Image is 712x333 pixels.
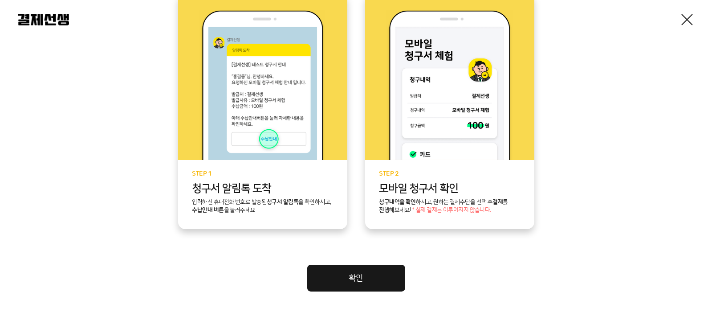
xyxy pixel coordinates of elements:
p: 청구서 알림톡 도착 [192,183,333,195]
img: step1 이미지 [199,10,326,160]
img: step2 이미지 [386,10,513,160]
p: STEP 1 [192,171,333,177]
p: 모바일 청구서 확인 [379,183,520,195]
p: STEP 2 [379,171,520,177]
p: 입력하신 휴대전화 번호로 발송된 을 확인하시고, 을 눌러주세요. [192,198,333,214]
b: 청구서 알림톡 [267,199,298,205]
b: 결제를 진행 [379,199,508,213]
b: 청구내역을 확인 [379,199,416,205]
b: 수납안내 버튼 [192,207,224,213]
img: 결제선생 [18,14,69,25]
span: * 실제 결제는 이루어지지 않습니다. [412,207,491,214]
p: 하시고, 원하는 결제수단을 선택 후 해보세요! [379,198,520,214]
a: 확인 [307,265,405,292]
